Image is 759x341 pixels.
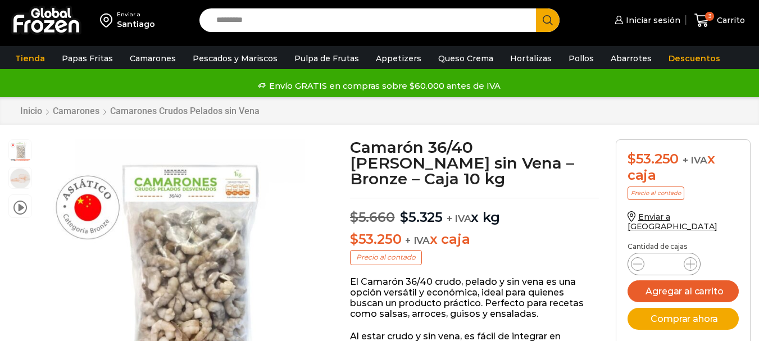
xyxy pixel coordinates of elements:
p: x kg [350,198,599,226]
img: address-field-icon.svg [100,11,117,30]
a: Abarrotes [605,48,657,69]
a: Inicio [20,106,43,116]
p: El Camarón 36/40 crudo, pelado y sin vena es una opción versátil y económica, ideal para quienes ... [350,276,599,320]
span: + IVA [447,213,471,224]
a: Hortalizas [505,48,557,69]
a: Pulpa de Frutas [289,48,365,69]
div: Enviar a [117,11,155,19]
span: Camaron 36/40 RPD Bronze [9,140,31,162]
bdi: 5.325 [400,209,443,225]
a: Iniciar sesión [612,9,680,31]
p: Cantidad de cajas [628,243,739,251]
a: Descuentos [663,48,726,69]
a: Queso Crema [433,48,499,69]
a: Camarones [124,48,181,69]
span: + IVA [683,154,707,166]
bdi: 53.250 [350,231,401,247]
nav: Breadcrumb [20,106,260,116]
p: Precio al contado [628,187,684,200]
span: 3 [705,12,714,21]
div: x caja [628,151,739,184]
p: x caja [350,231,599,248]
input: Product quantity [653,256,675,272]
bdi: 5.660 [350,209,395,225]
button: Comprar ahora [628,308,739,330]
button: Search button [536,8,560,32]
a: Enviar a [GEOGRAPHIC_DATA] [628,212,717,231]
h1: Camarón 36/40 [PERSON_NAME] sin Vena – Bronze – Caja 10 kg [350,139,599,187]
span: $ [350,231,358,247]
span: Carrito [714,15,745,26]
a: Pescados y Mariscos [187,48,283,69]
p: Precio al contado [350,250,422,265]
span: $ [400,209,408,225]
div: Santiago [117,19,155,30]
a: Papas Fritas [56,48,119,69]
bdi: 53.250 [628,151,679,167]
a: Pollos [563,48,599,69]
span: $ [350,209,358,225]
button: Agregar al carrito [628,280,739,302]
a: Camarones Crudos Pelados sin Vena [110,106,260,116]
a: Tienda [10,48,51,69]
span: $ [628,151,636,167]
a: 3 Carrito [692,7,748,34]
a: Camarones [52,106,100,116]
span: + IVA [405,235,430,246]
span: 36/40 rpd bronze [9,167,31,190]
span: Iniciar sesión [623,15,680,26]
a: Appetizers [370,48,427,69]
